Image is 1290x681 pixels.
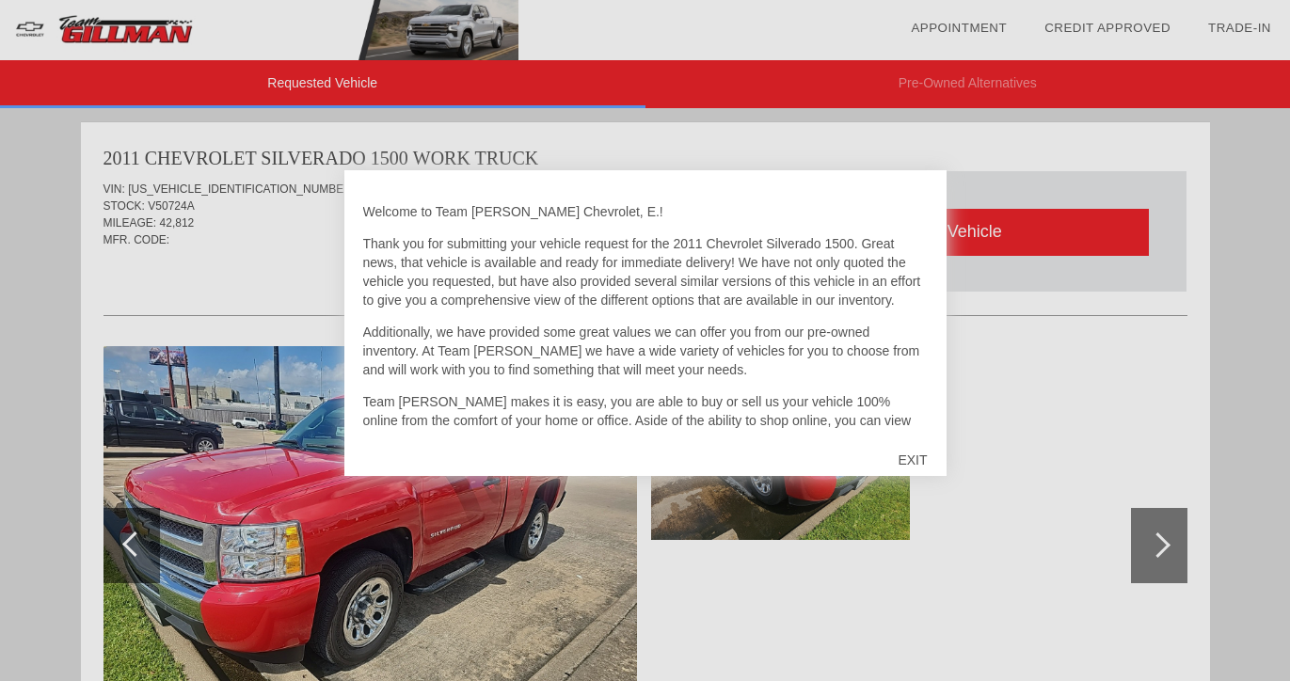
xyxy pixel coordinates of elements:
a: Trade-In [1208,21,1271,35]
div: EXIT [879,432,946,488]
p: Thank you for submitting your vehicle request for the 2011 Chevrolet Silverado 1500. Great news, ... [363,234,928,309]
p: Welcome to Team [PERSON_NAME] Chevrolet, E.! [363,202,928,221]
a: Appointment [911,21,1007,35]
p: Additionally, we have provided some great values we can offer you from our pre-owned inventory. A... [363,323,928,379]
p: Team [PERSON_NAME] makes it is easy, you are able to buy or sell us your vehicle 100% online from... [363,392,928,505]
a: Credit Approved [1044,21,1171,35]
